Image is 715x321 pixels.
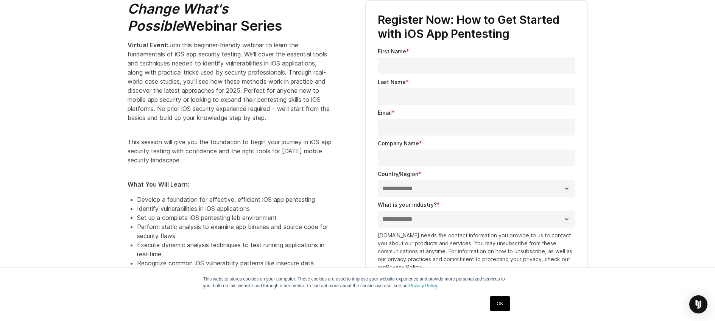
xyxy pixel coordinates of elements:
[128,41,330,122] span: Join this beginner-friendly webinar to learn the fundamentals of iOS app security testing. We'll ...
[378,109,392,116] span: Email
[378,13,575,41] h3: Register Now: How to Get Started with iOS App Pentesting
[137,213,332,222] li: Set up a complete iOS pentesting lab environment
[378,201,437,208] span: What is your industry?
[378,79,406,85] span: Last Name
[490,296,509,311] a: OK
[128,0,332,34] h2: Webinar Series
[128,138,332,164] span: This session will give you the foundation to begin your journey in iOS app security testing with ...
[128,181,189,188] strong: What You Will Learn:
[378,48,406,55] span: First Name
[137,204,332,213] li: Identify vulnerabilities in iOS applications
[137,259,332,277] li: Recognize common iOS vulnerability patterns like insecure data storage and weak encryption
[203,276,512,289] p: This website stores cookies on your computer. These cookies are used to improve your website expe...
[689,295,707,313] div: Open Intercom Messenger
[137,240,332,259] li: Execute dynamic analysis techniques to test running applications in real-time
[128,41,168,49] strong: Virtual Event:
[137,222,332,240] li: Perform static analysis to examine app binaries and source code for security flaws
[378,231,575,271] p: [DOMAIN_NAME] needs the contact information you provide to us to contact you about our products a...
[409,283,438,288] a: Privacy Policy.
[378,140,419,146] span: Company Name
[386,264,421,270] a: Privacy Policy
[128,0,228,34] em: Change What's Possible
[137,195,332,204] li: Develop a foundation for effective, efficient iOS app pentesting
[378,171,418,177] span: Country/Region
